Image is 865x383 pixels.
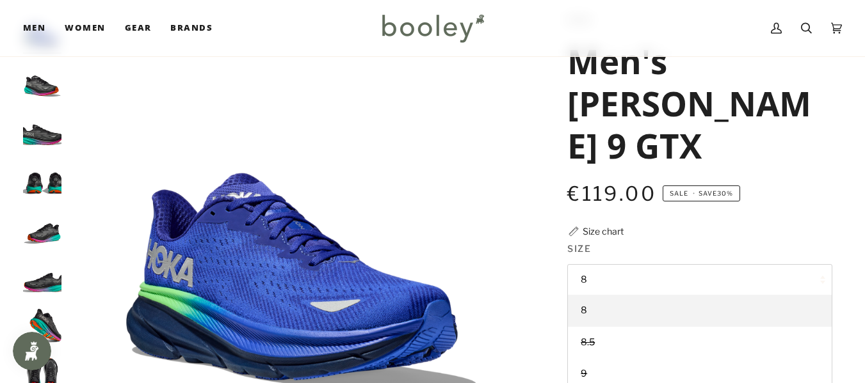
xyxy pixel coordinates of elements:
[65,22,105,35] span: Women
[567,242,591,255] span: Size
[23,62,61,100] img: Hoka Men's Clifton 9 GTX Black / Electric Aqua - Booley Galway
[581,336,595,348] span: 8.5
[581,304,587,316] span: 8
[568,327,832,359] a: 8.5
[717,190,733,197] span: 30%
[23,258,61,296] img: Hoka Men's Clifton 9 GTX Black / Electric Aqua - Booley Galway
[567,40,823,166] h1: Men's [PERSON_NAME] 9 GTX
[690,190,698,197] em: •
[23,209,61,247] img: Hoka Men's Clifton 9 GTX Black / Electric Aqua - Booley Galway
[663,185,740,202] span: Save
[125,22,152,35] span: Gear
[23,22,45,35] span: Men
[583,224,624,238] div: Size chart
[376,10,489,47] img: Booley
[670,190,688,197] span: Sale
[23,307,61,345] img: Hoka Men's Clifton 9 GTX Black / Electric Aqua - Booley Galway
[581,368,587,379] span: 9
[567,264,832,295] button: 8
[13,332,51,370] iframe: Button to open loyalty program pop-up
[568,295,832,327] a: 8
[170,22,213,35] span: Brands
[567,182,656,206] span: €119.00
[23,160,61,198] img: Hoka Men's Clifton 9 GTX Black / Electric Aqua - Booley Galway
[23,111,61,149] img: Hoka Men's Clifton 9 GTX Black / Electric Aqua - Booley Galway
